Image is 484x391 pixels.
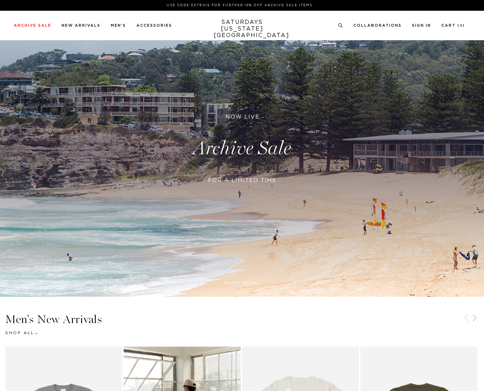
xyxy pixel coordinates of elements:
h3: Men's New Arrivals [5,314,479,325]
a: Accessories [136,24,172,27]
a: Men's [111,24,126,27]
a: Collaborations [353,24,402,27]
a: Sign In [412,24,431,27]
a: Cart (0) [441,24,465,27]
a: SATURDAYS[US_STATE][GEOGRAPHIC_DATA] [214,19,271,39]
a: Shop All [5,331,37,335]
small: 0 [460,24,463,27]
p: Use Code EXTRA15 for Further 15% Off Archive Sale Items [17,3,462,8]
a: Archive Sale [14,24,51,27]
a: New Arrivals [62,24,100,27]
